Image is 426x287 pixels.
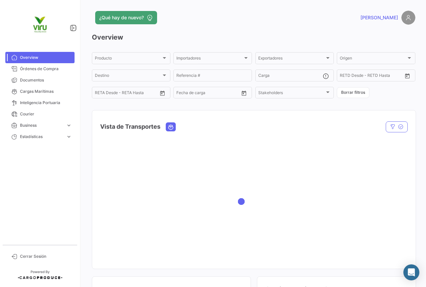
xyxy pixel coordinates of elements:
button: Borrar filtros [337,87,369,98]
input: Hasta [193,91,223,96]
a: Cargas Marítimas [5,86,75,97]
button: Ocean [166,123,175,131]
a: Órdenes de Compra [5,63,75,74]
span: expand_more [66,122,72,128]
button: Open calendar [157,88,167,98]
span: [PERSON_NAME] [360,14,398,21]
span: Origen [340,57,406,62]
input: Hasta [356,74,386,79]
span: Órdenes de Compra [20,66,72,72]
span: Cargas Marítimas [20,88,72,94]
a: Overview [5,52,75,63]
button: Open calendar [239,88,249,98]
a: Courier [5,108,75,120]
span: expand_more [66,134,72,140]
span: Cerrar Sesión [20,253,72,259]
span: Producto [95,57,161,62]
span: Stakeholders [258,91,325,96]
button: Open calendar [402,71,412,81]
h3: Overview [92,33,415,42]
a: Inteligencia Portuaria [5,97,75,108]
a: Documentos [5,74,75,86]
input: Desde [95,91,107,96]
img: placeholder-user.png [401,11,415,25]
h4: Vista de Transportes [100,122,160,131]
span: ¿Qué hay de nuevo? [99,14,144,21]
span: Documentos [20,77,72,83]
img: viru.png [23,8,57,41]
span: Overview [20,55,72,61]
input: Desde [176,91,188,96]
span: Importadores [176,57,243,62]
input: Desde [340,74,352,79]
div: Abrir Intercom Messenger [403,264,419,280]
span: Courier [20,111,72,117]
span: Business [20,122,63,128]
span: Inteligencia Portuaria [20,100,72,106]
button: ¿Qué hay de nuevo? [95,11,157,24]
span: Destino [95,74,161,79]
input: Hasta [111,91,141,96]
span: Exportadores [258,57,325,62]
span: Estadísticas [20,134,63,140]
